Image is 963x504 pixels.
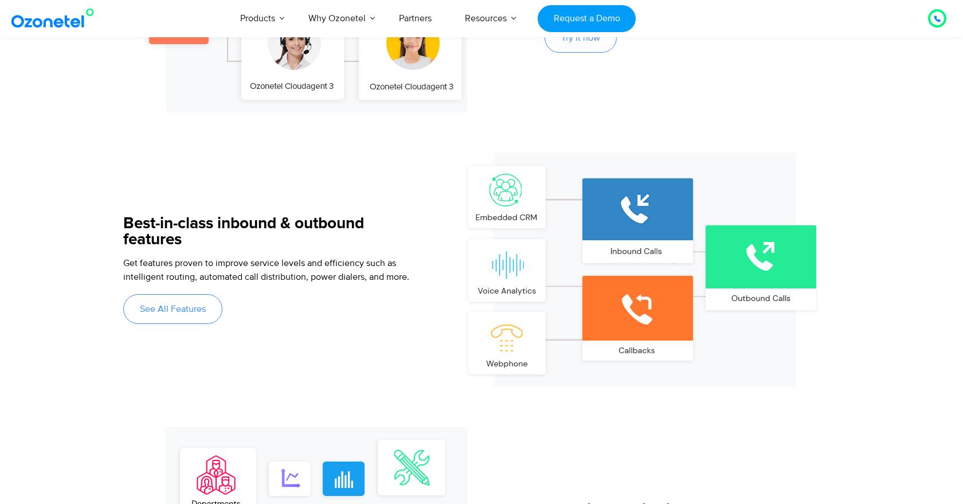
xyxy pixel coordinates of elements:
[140,304,206,314] span: See All Features
[123,294,222,324] a: See All Features
[123,216,417,248] h5: Best-in-class inbound & outbound features
[561,33,600,42] span: Try it now
[538,5,636,32] a: Request a Demo
[545,23,617,53] a: Try it now
[123,256,417,290] div: Get features proven to improve service levels and efficiency such as intelligent routing, automat...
